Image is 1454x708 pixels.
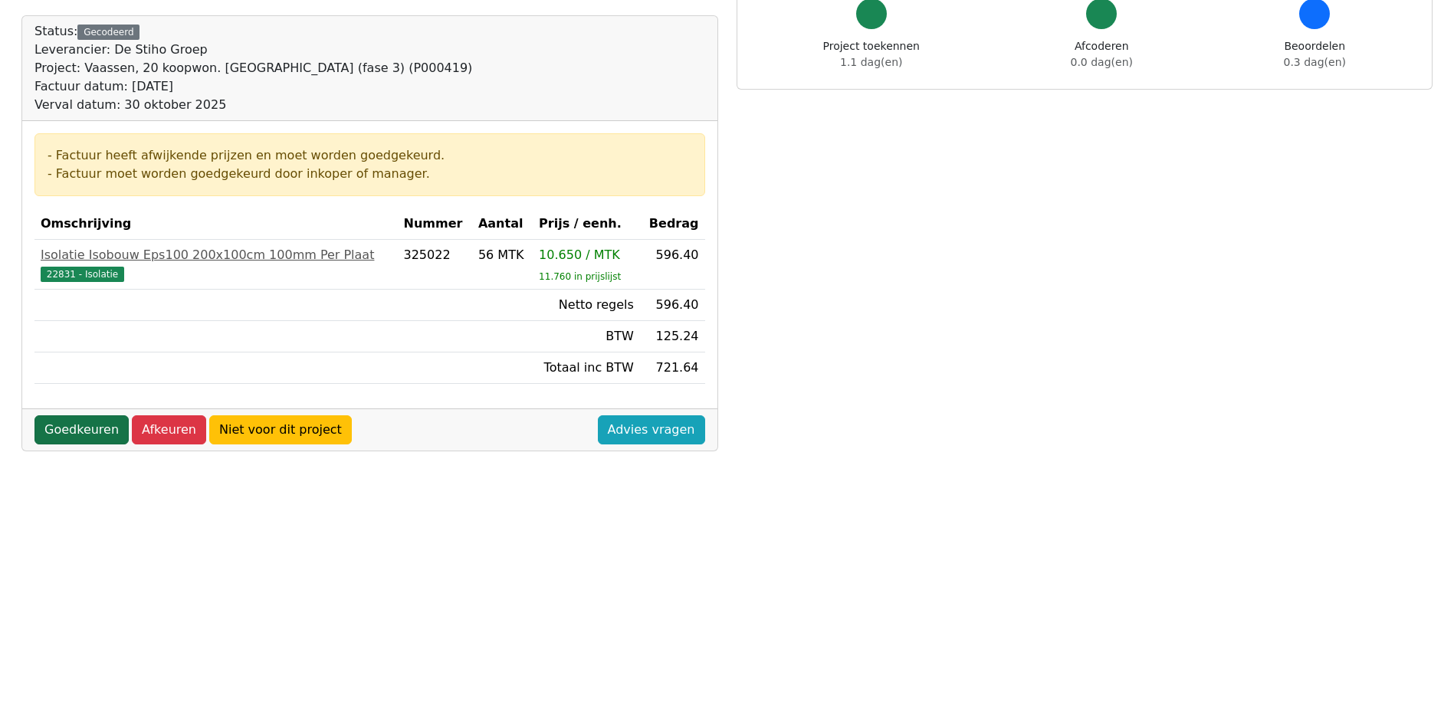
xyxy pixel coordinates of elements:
a: Goedkeuren [34,415,129,444]
div: 56 MTK [478,246,527,264]
a: Afkeuren [132,415,206,444]
div: Gecodeerd [77,25,139,40]
div: Isolatie Isobouw Eps100 200x100cm 100mm Per Plaat [41,246,392,264]
td: 125.24 [640,321,705,352]
sub: 11.760 in prijslijst [539,271,621,282]
span: 0.3 dag(en) [1284,56,1346,68]
div: 10.650 / MTK [539,246,634,264]
td: 596.40 [640,290,705,321]
td: 325022 [398,240,472,290]
td: 596.40 [640,240,705,290]
th: Bedrag [640,208,705,240]
span: 0.0 dag(en) [1071,56,1133,68]
td: Totaal inc BTW [533,352,640,384]
th: Omschrijving [34,208,398,240]
div: Status: [34,22,472,114]
a: Isolatie Isobouw Eps100 200x100cm 100mm Per Plaat22831 - Isolatie [41,246,392,283]
th: Aantal [472,208,533,240]
div: Project toekennen [823,38,920,70]
td: BTW [533,321,640,352]
div: Afcoderen [1071,38,1133,70]
th: Prijs / eenh. [533,208,640,240]
div: - Factuur moet worden goedgekeurd door inkoper of manager. [48,165,692,183]
div: Verval datum: 30 oktober 2025 [34,96,472,114]
span: 22831 - Isolatie [41,267,124,282]
div: Beoordelen [1284,38,1346,70]
th: Nummer [398,208,472,240]
a: Advies vragen [598,415,705,444]
td: Netto regels [533,290,640,321]
td: 721.64 [640,352,705,384]
div: - Factuur heeft afwijkende prijzen en moet worden goedgekeurd. [48,146,692,165]
a: Niet voor dit project [209,415,352,444]
div: Project: Vaassen, 20 koopwon. [GEOGRAPHIC_DATA] (fase 3) (P000419) [34,59,472,77]
div: Factuur datum: [DATE] [34,77,472,96]
span: 1.1 dag(en) [840,56,902,68]
div: Leverancier: De Stiho Groep [34,41,472,59]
